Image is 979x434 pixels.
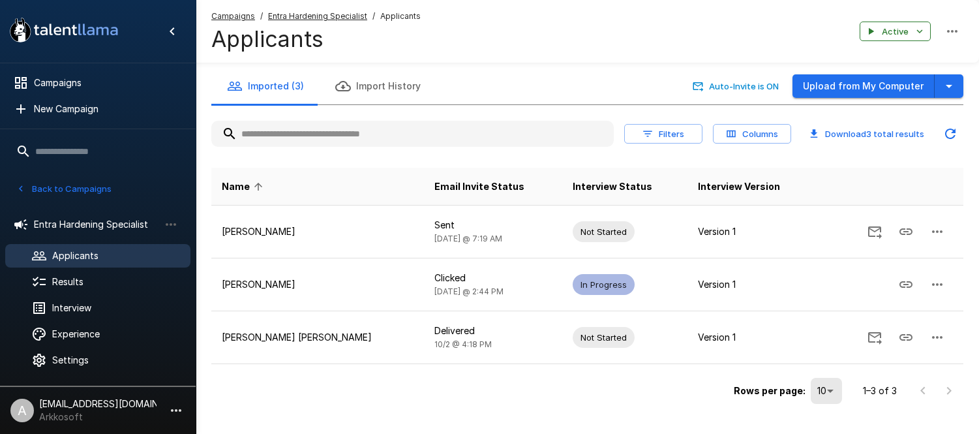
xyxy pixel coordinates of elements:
[698,331,806,344] p: Version 1
[434,271,552,285] p: Clicked
[860,22,931,42] button: Active
[434,339,492,349] span: 10/2 @ 4:18 PM
[713,124,791,144] button: Columns
[811,378,842,404] div: 10
[734,384,806,397] p: Rows per page:
[890,331,922,342] span: Copy Interview Link
[222,278,414,291] p: [PERSON_NAME]
[890,225,922,236] span: Copy Interview Link
[222,179,267,194] span: Name
[698,179,780,194] span: Interview Version
[434,234,502,243] span: [DATE] @ 7:19 AM
[792,74,935,99] button: Upload from My Computer
[434,324,552,337] p: Delivered
[698,278,806,291] p: Version 1
[211,11,255,21] u: Campaigns
[268,11,367,21] u: Entra Hardening Specialist
[890,278,922,289] span: Copy Interview Link
[698,225,806,238] p: Version 1
[859,331,890,342] span: Send Invitation
[859,225,890,236] span: Send Invitation
[434,219,552,232] p: Sent
[802,124,932,144] button: Download3 total results
[222,331,414,344] p: [PERSON_NAME] [PERSON_NAME]
[380,10,421,23] span: Applicants
[211,68,320,104] button: Imported (3)
[434,179,524,194] span: Email Invite Status
[937,121,963,147] button: Updated Today - 7:19 AM
[372,10,375,23] span: /
[573,226,635,238] span: Not Started
[624,124,702,144] button: Filters
[211,25,421,53] h4: Applicants
[573,332,635,344] span: Not Started
[573,279,635,291] span: In Progress
[434,287,504,296] span: [DATE] @ 2:44 PM
[260,10,263,23] span: /
[222,225,414,238] p: [PERSON_NAME]
[690,76,782,97] button: Auto-Invite is ON
[573,179,652,194] span: Interview Status
[320,68,436,104] button: Import History
[863,384,897,397] p: 1–3 of 3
